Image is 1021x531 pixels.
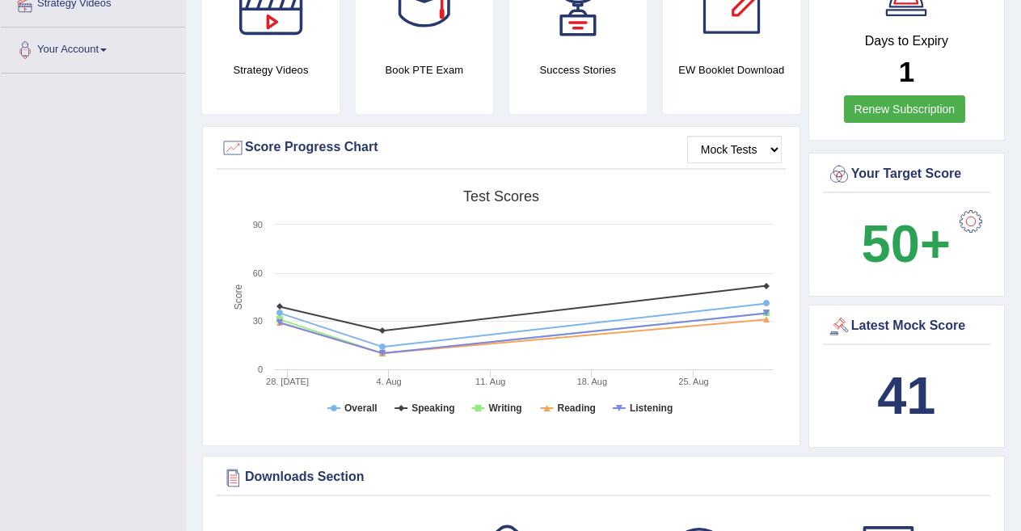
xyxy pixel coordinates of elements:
tspan: 11. Aug [475,377,505,386]
text: 30 [253,316,263,326]
text: 60 [253,268,263,278]
h4: Days to Expiry [827,34,986,48]
b: 1 [899,56,914,87]
tspan: Overall [344,402,378,414]
h4: Success Stories [509,61,647,78]
tspan: Writing [488,402,521,414]
b: 41 [877,366,935,425]
tspan: 25. Aug [678,377,708,386]
text: 0 [258,365,263,374]
a: Your Account [1,27,185,68]
tspan: Reading [558,402,596,414]
div: Score Progress Chart [221,136,782,160]
div: Latest Mock Score [827,314,986,339]
a: Renew Subscription [844,95,966,123]
tspan: Listening [630,402,673,414]
tspan: Speaking [411,402,454,414]
tspan: 4. Aug [377,377,402,386]
div: Your Target Score [827,162,986,187]
div: Downloads Section [221,466,986,490]
tspan: Test scores [463,188,539,204]
h4: EW Booklet Download [663,61,800,78]
h4: Strategy Videos [202,61,340,78]
h4: Book PTE Exam [356,61,493,78]
text: 90 [253,220,263,230]
tspan: 18. Aug [577,377,607,386]
b: 50+ [862,214,951,273]
tspan: 28. [DATE] [266,377,309,386]
tspan: Score [233,284,244,310]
